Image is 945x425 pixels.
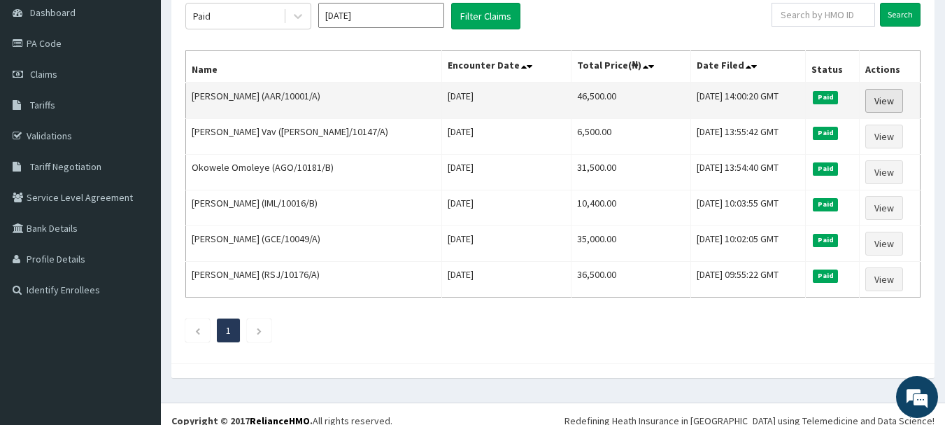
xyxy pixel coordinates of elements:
button: Filter Claims [451,3,520,29]
input: Search by HMO ID [772,3,875,27]
a: Previous page [194,324,201,337]
a: View [865,196,903,220]
img: d_794563401_company_1708531726252_794563401 [26,70,57,105]
td: [PERSON_NAME] (IML/10016/B) [186,190,442,226]
td: [PERSON_NAME] Vav ([PERSON_NAME]/10147/A) [186,119,442,155]
td: [DATE] 10:03:55 GMT [690,190,806,226]
td: [DATE] 13:55:42 GMT [690,119,806,155]
textarea: Type your message and hit 'Enter' [7,279,267,328]
td: Okowele Omoleye (AGO/10181/B) [186,155,442,190]
a: View [865,89,903,113]
td: 35,000.00 [571,226,690,262]
td: [DATE] [442,155,571,190]
span: Paid [813,127,838,139]
div: Chat with us now [73,78,235,97]
th: Date Filed [690,51,806,83]
th: Encounter Date [442,51,571,83]
td: [DATE] [442,190,571,226]
span: We're online! [81,125,193,266]
td: [DATE] [442,226,571,262]
a: View [865,232,903,256]
th: Name [186,51,442,83]
th: Actions [859,51,920,83]
a: Next page [256,324,262,337]
td: [PERSON_NAME] (AAR/10001/A) [186,83,442,119]
span: Paid [813,91,838,104]
span: Tariffs [30,99,55,111]
a: View [865,160,903,184]
span: Paid [813,234,838,246]
td: [DATE] 14:00:20 GMT [690,83,806,119]
div: Paid [193,9,211,23]
a: View [865,267,903,291]
td: [DATE] 09:55:22 GMT [690,262,806,298]
td: 36,500.00 [571,262,690,298]
td: [DATE] 10:02:05 GMT [690,226,806,262]
td: [DATE] 13:54:40 GMT [690,155,806,190]
div: Minimize live chat window [229,7,263,41]
input: Search [880,3,921,27]
span: Tariff Negotiation [30,160,101,173]
span: Dashboard [30,6,76,19]
span: Paid [813,198,838,211]
td: [PERSON_NAME] (GCE/10049/A) [186,226,442,262]
td: [DATE] [442,262,571,298]
span: Paid [813,162,838,175]
td: 6,500.00 [571,119,690,155]
span: Paid [813,270,838,282]
td: [PERSON_NAME] (RSJ/10176/A) [186,262,442,298]
td: 46,500.00 [571,83,690,119]
td: [DATE] [442,83,571,119]
a: View [865,125,903,148]
td: 31,500.00 [571,155,690,190]
th: Status [806,51,859,83]
td: [DATE] [442,119,571,155]
th: Total Price(₦) [571,51,690,83]
input: Select Month and Year [318,3,444,28]
td: 10,400.00 [571,190,690,226]
span: Claims [30,68,57,81]
a: Page 1 is your current page [226,324,231,337]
